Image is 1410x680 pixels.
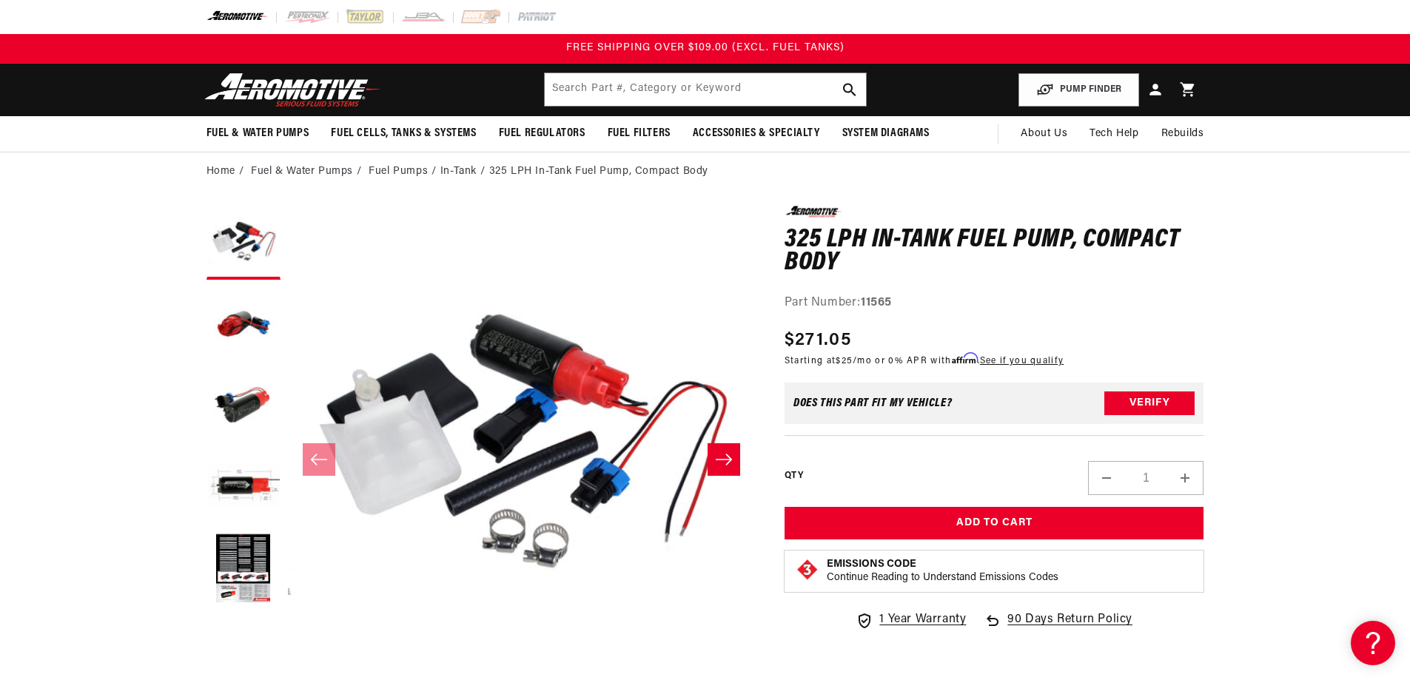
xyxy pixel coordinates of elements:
span: Fuel Filters [608,126,671,141]
a: Fuel & Water Pumps [251,164,353,180]
span: Tech Help [1090,126,1138,142]
div: Part Number: [785,294,1204,313]
a: 90 Days Return Policy [984,610,1132,644]
span: Fuel Regulators [499,126,585,141]
a: Home [207,164,235,180]
button: Load image 4 in gallery view [207,450,281,524]
button: Add to Cart [785,507,1204,540]
button: Slide left [303,443,335,476]
strong: Emissions Code [827,559,916,570]
nav: breadcrumbs [207,164,1204,180]
div: Does This part fit My vehicle? [793,397,953,409]
a: Fuel Pumps [369,164,428,180]
li: 325 LPH In-Tank Fuel Pump, Compact Body [489,164,708,180]
h1: 325 LPH In-Tank Fuel Pump, Compact Body [785,229,1204,275]
summary: Accessories & Specialty [682,116,831,151]
summary: Fuel Filters [597,116,682,151]
img: Emissions code [796,558,819,582]
button: Load image 3 in gallery view [207,368,281,442]
button: Emissions CodeContinue Reading to Understand Emissions Codes [827,558,1058,585]
button: Load image 1 in gallery view [207,206,281,280]
span: Rebuilds [1161,126,1204,142]
button: search button [833,73,866,106]
a: See if you qualify - Learn more about Affirm Financing (opens in modal) [980,357,1064,366]
summary: Rebuilds [1150,116,1215,152]
summary: Fuel Regulators [488,116,597,151]
button: Slide right [708,443,740,476]
summary: Fuel & Water Pumps [195,116,320,151]
summary: Tech Help [1078,116,1149,152]
span: About Us [1021,128,1067,139]
span: Fuel & Water Pumps [207,126,309,141]
span: Fuel Cells, Tanks & Systems [331,126,476,141]
button: Load image 5 in gallery view [207,531,281,605]
p: Starting at /mo or 0% APR with . [785,354,1064,368]
label: QTY [785,470,803,482]
img: Aeromotive [201,73,386,107]
strong: 11565 [861,297,892,309]
span: 1 Year Warranty [879,610,966,630]
summary: System Diagrams [831,116,941,151]
span: System Diagrams [842,126,930,141]
button: PUMP FINDER [1018,73,1139,107]
a: 1 Year Warranty [856,610,966,630]
a: About Us [1010,116,1078,152]
p: Continue Reading to Understand Emissions Codes [827,571,1058,585]
button: Verify [1104,391,1195,415]
span: FREE SHIPPING OVER $109.00 (EXCL. FUEL TANKS) [566,42,845,53]
span: Accessories & Specialty [693,126,820,141]
span: $25 [836,357,853,366]
summary: Fuel Cells, Tanks & Systems [320,116,487,151]
span: 90 Days Return Policy [1007,610,1132,644]
input: Search by Part Number, Category or Keyword [545,73,866,106]
span: Affirm [952,353,978,364]
span: $271.05 [785,327,851,354]
li: In-Tank [440,164,489,180]
button: Load image 2 in gallery view [207,287,281,361]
